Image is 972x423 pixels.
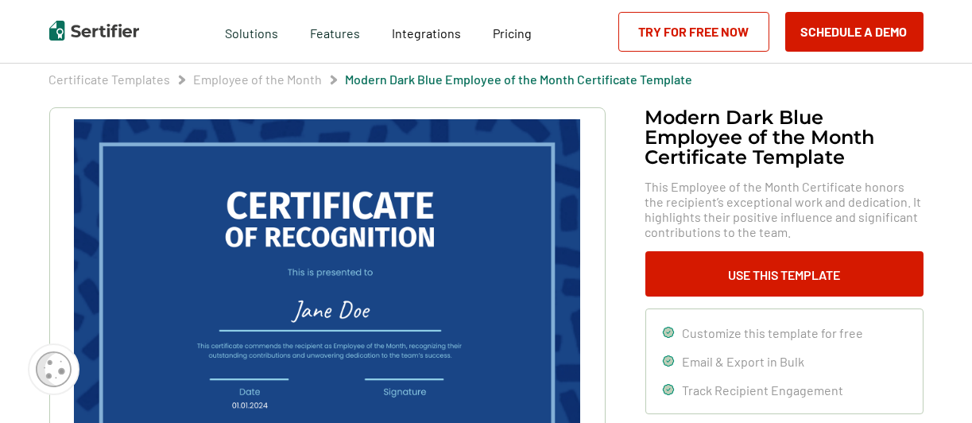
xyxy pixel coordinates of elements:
a: Certificate Templates [49,72,171,87]
span: Track Recipient Engagement [683,382,844,398]
span: Integrations [392,25,461,41]
span: Pricing [493,25,532,41]
img: Cookie Popup Icon [36,351,72,387]
a: Modern Dark Blue Employee of the Month Certificate Template [346,72,693,87]
a: Pricing [493,21,532,41]
span: Customize this template for free [683,325,864,340]
span: Features [310,21,360,41]
a: Employee of the Month [194,72,323,87]
span: This Employee of the Month Certificate honors the recipient’s exceptional work and dedication. It... [645,179,924,239]
div: Breadcrumb [49,72,693,87]
img: Sertifier | Digital Credentialing Platform [49,21,139,41]
span: Solutions [225,21,278,41]
button: Use This Template [645,251,924,297]
button: Schedule a Demo [785,12,924,52]
a: Integrations [392,21,461,41]
iframe: Chat Widget [893,347,972,423]
a: Try for Free Now [618,12,769,52]
h1: Modern Dark Blue Employee of the Month Certificate Template [645,107,924,167]
span: Email & Export in Bulk [683,354,805,369]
